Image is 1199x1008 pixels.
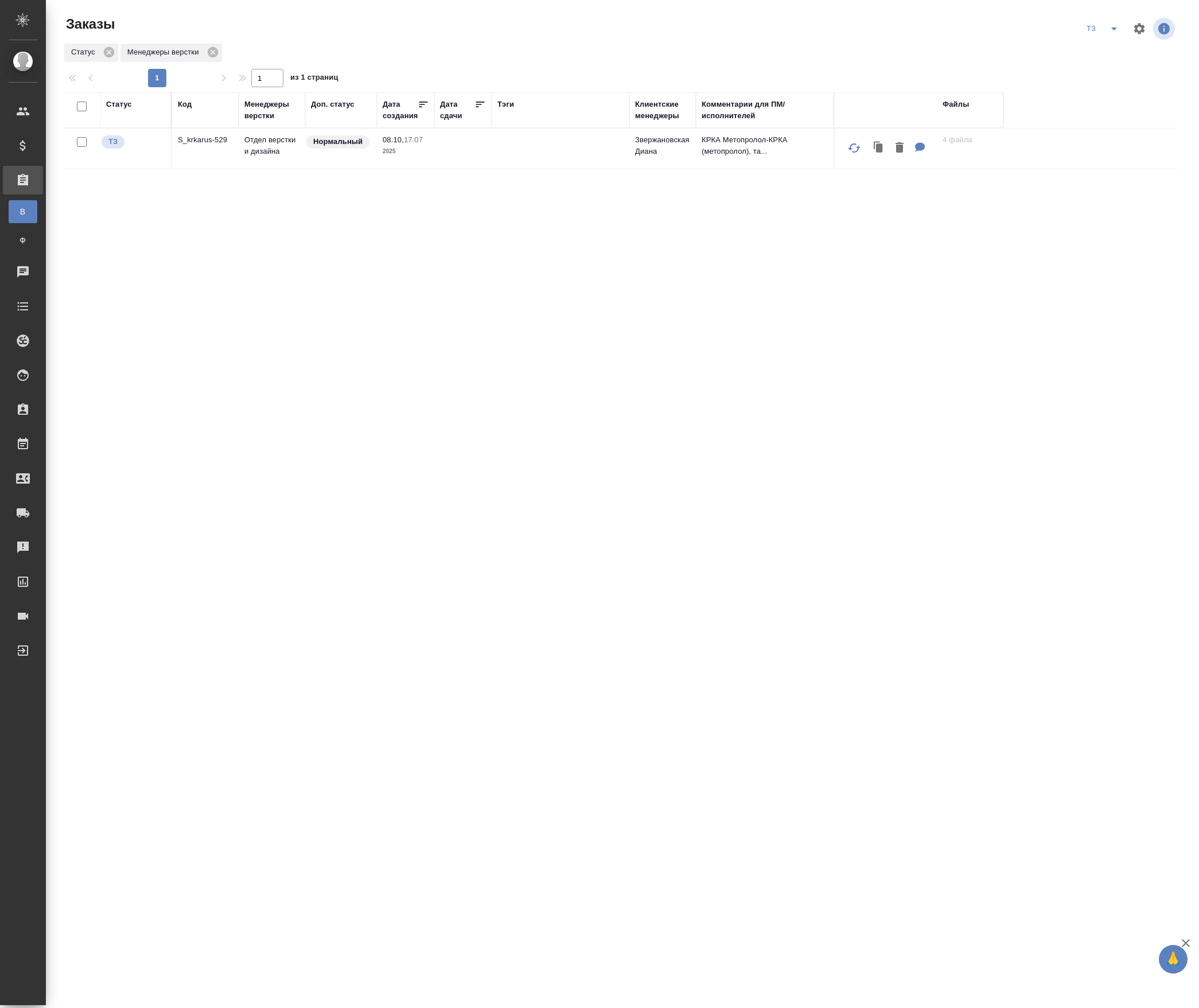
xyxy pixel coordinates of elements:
span: Ф [14,235,32,246]
span: из 1 страниц [290,71,338,87]
p: Отдел верстки и дизайна [244,134,299,157]
div: Тэги [497,99,514,110]
div: Менеджеры верстки [120,44,222,62]
span: 🙏 [1163,947,1183,971]
button: Удалить [890,137,909,160]
div: Статус [64,44,118,62]
p: S_krkarus-529 [178,134,233,146]
div: Менеджеры верстки [244,99,299,122]
button: Обновить [840,134,868,162]
div: Клиентские менеджеры [635,99,690,122]
p: КРКА Метопролол-КРКА (метопролол), та... [702,134,828,157]
div: Дата сдачи [440,99,474,122]
div: Комментарии для ПМ/исполнителей [702,99,828,122]
span: Заказы [63,15,115,33]
td: Звержановская Диана [629,129,696,169]
p: 08.10, [383,135,404,144]
span: В [14,206,32,217]
span: Посмотреть информацию [1153,18,1177,40]
div: Дата создания [383,99,418,122]
button: Для ПМ: КРКА Метопролол-КРКА (метопролол), таблетки с пролонгированным высвобождением, покрытые п... [909,137,931,160]
p: Статус [71,46,99,58]
div: split button [1080,20,1126,38]
div: Код [178,99,192,110]
p: 17:07 [404,135,423,144]
div: Статус по умолчанию для стандартных заказов [305,134,371,150]
button: 🙏 [1159,945,1188,974]
div: Статус [106,99,132,110]
div: Выставляет КМ при отправке заказа на расчет верстке (для тикета) или для уточнения сроков на прои... [100,134,165,150]
p: Нормальный [313,136,363,147]
div: Доп. статус [311,99,355,110]
p: Менеджеры верстки [127,46,203,58]
p: 2025 [383,146,429,157]
button: Клонировать [868,137,890,160]
p: ТЗ [108,136,118,147]
p: 4 файла [943,134,998,146]
a: В [9,200,37,223]
a: Ф [9,229,37,252]
span: Настроить таблицу [1126,15,1153,42]
div: Файлы [943,99,969,110]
